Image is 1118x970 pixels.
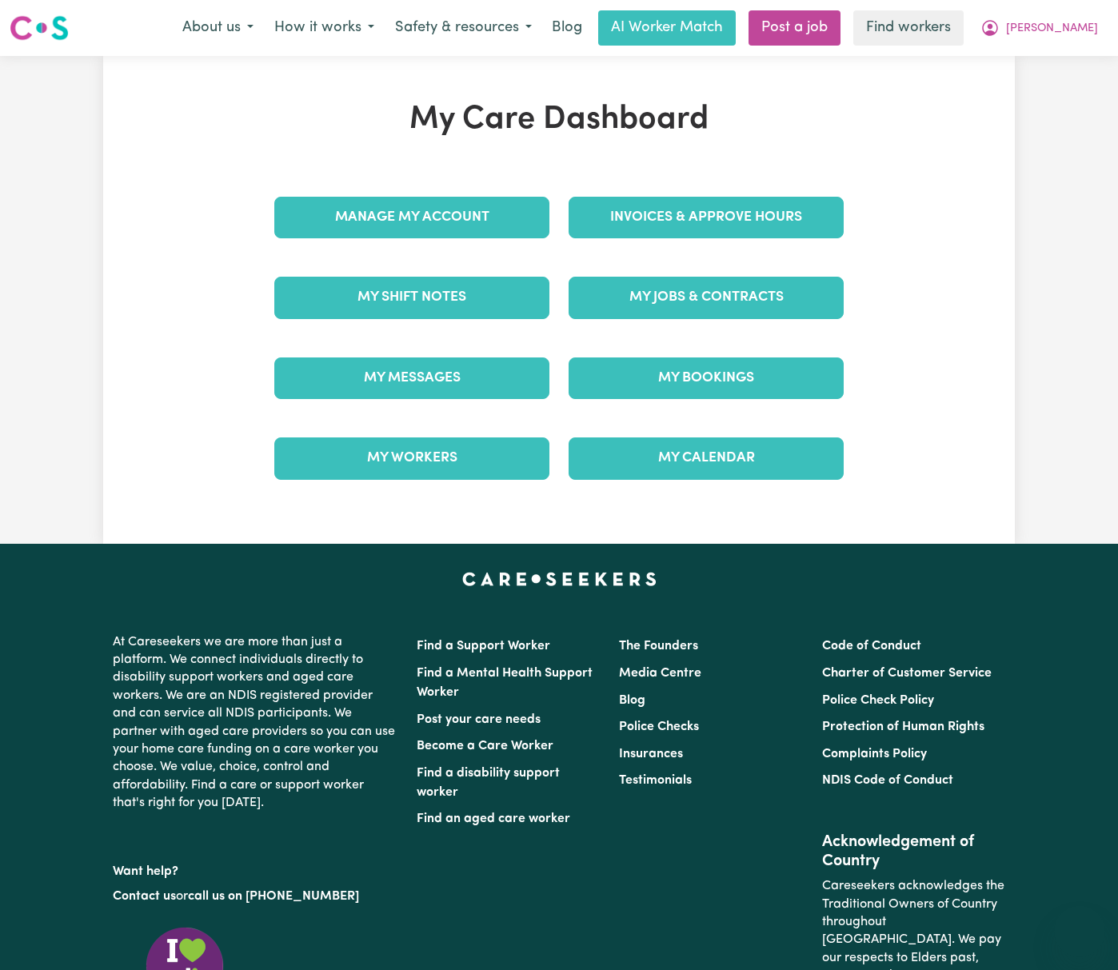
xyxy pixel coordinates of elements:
[274,357,549,399] a: My Messages
[462,573,657,585] a: Careseekers home page
[822,694,934,707] a: Police Check Policy
[970,11,1108,45] button: My Account
[417,667,593,699] a: Find a Mental Health Support Worker
[853,10,964,46] a: Find workers
[188,890,359,903] a: call us on [PHONE_NUMBER]
[113,627,397,819] p: At Careseekers we are more than just a platform. We connect individuals directly to disability su...
[264,11,385,45] button: How it works
[619,640,698,653] a: The Founders
[569,357,844,399] a: My Bookings
[569,277,844,318] a: My Jobs & Contracts
[10,10,69,46] a: Careseekers logo
[113,890,176,903] a: Contact us
[172,11,264,45] button: About us
[569,437,844,479] a: My Calendar
[10,14,69,42] img: Careseekers logo
[417,640,550,653] a: Find a Support Worker
[598,10,736,46] a: AI Worker Match
[113,856,397,880] p: Want help?
[113,881,397,912] p: or
[822,721,984,733] a: Protection of Human Rights
[619,694,645,707] a: Blog
[822,640,921,653] a: Code of Conduct
[417,713,541,726] a: Post your care needs
[749,10,840,46] a: Post a job
[822,774,953,787] a: NDIS Code of Conduct
[274,197,549,238] a: Manage My Account
[822,667,992,680] a: Charter of Customer Service
[417,812,570,825] a: Find an aged care worker
[542,10,592,46] a: Blog
[417,767,560,799] a: Find a disability support worker
[619,667,701,680] a: Media Centre
[274,437,549,479] a: My Workers
[569,197,844,238] a: Invoices & Approve Hours
[1054,906,1105,957] iframe: Button to launch messaging window
[417,740,553,752] a: Become a Care Worker
[385,11,542,45] button: Safety & resources
[619,774,692,787] a: Testimonials
[619,748,683,760] a: Insurances
[822,748,927,760] a: Complaints Policy
[822,832,1005,871] h2: Acknowledgement of Country
[274,277,549,318] a: My Shift Notes
[619,721,699,733] a: Police Checks
[1006,20,1098,38] span: [PERSON_NAME]
[265,101,853,139] h1: My Care Dashboard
